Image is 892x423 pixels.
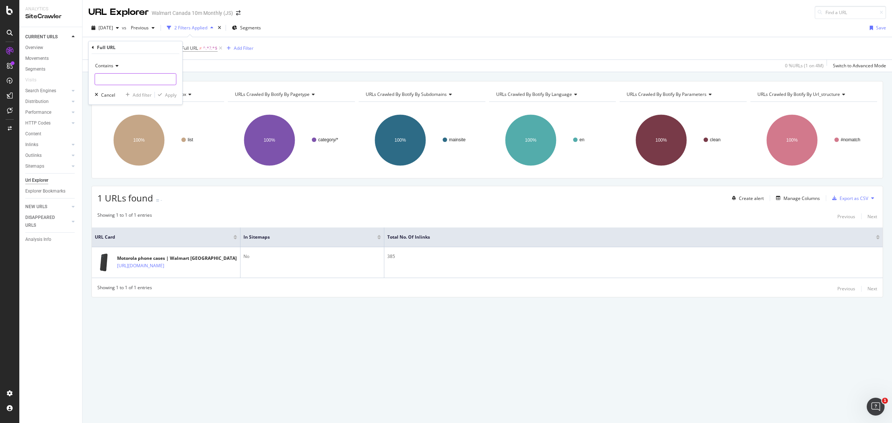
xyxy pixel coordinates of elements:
[840,195,868,201] div: Export as CSV
[25,187,65,195] div: Explorer Bookmarks
[837,212,855,221] button: Previous
[25,203,47,211] div: NEW URLS
[95,234,232,240] span: URL Card
[25,177,77,184] a: Url Explorer
[867,212,877,221] button: Next
[25,55,77,62] a: Movements
[25,12,76,21] div: SiteCrawler
[394,138,406,143] text: 100%
[318,137,338,142] text: category/*
[867,285,877,292] div: Next
[756,88,870,100] h4: URLs Crawled By Botify By url_structure
[710,137,721,142] text: clean
[25,203,70,211] a: NEW URLS
[359,108,485,172] svg: A chart.
[243,253,381,260] div: No
[25,214,63,229] div: DISAPPEARED URLS
[128,25,149,31] span: Previous
[224,44,253,53] button: Add Filter
[188,137,193,142] text: list
[152,9,233,17] div: Walmart Canada 10m Monthly (JS)
[829,192,868,204] button: Export as CSV
[229,22,264,34] button: Segments
[366,91,447,97] span: URLs Crawled By Botify By subdomains
[496,91,572,97] span: URLs Crawled By Botify By language
[815,6,886,19] input: Find a URL
[233,88,348,100] h4: URLs Crawled By Botify By pagetype
[243,234,366,240] span: In Sitemaps
[97,192,153,204] span: 1 URLs found
[25,109,51,116] div: Performance
[234,45,253,51] div: Add Filter
[25,109,70,116] a: Performance
[837,213,855,220] div: Previous
[25,187,77,195] a: Explorer Bookmarks
[25,98,70,106] a: Distribution
[627,91,707,97] span: URLs Crawled By Botify By parameters
[165,92,177,98] div: Apply
[97,284,152,293] div: Showing 1 to 1 of 1 entries
[88,22,122,34] button: [DATE]
[88,6,149,19] div: URL Explorer
[739,195,764,201] div: Create alert
[837,284,855,293] button: Previous
[833,62,886,69] div: Switch to Advanced Mode
[387,253,880,260] div: 385
[876,25,886,31] div: Save
[25,65,45,73] div: Segments
[216,24,223,32] div: times
[25,236,51,243] div: Analysis Info
[867,213,877,220] div: Next
[757,91,840,97] span: URLs Crawled By Botify By url_structure
[97,44,116,51] div: Full URL
[750,108,877,172] svg: A chart.
[620,108,746,172] div: A chart.
[25,33,58,41] div: CURRENT URLS
[387,234,865,240] span: Total No. of Inlinks
[25,177,48,184] div: Url Explorer
[25,6,76,12] div: Analytics
[25,87,56,95] div: Search Engines
[25,162,44,170] div: Sitemaps
[25,130,41,138] div: Content
[489,108,616,172] svg: A chart.
[240,25,261,31] span: Segments
[867,284,877,293] button: Next
[625,88,740,100] h4: URLs Crawled By Botify By parameters
[25,119,51,127] div: HTTP Codes
[25,119,70,127] a: HTTP Codes
[525,138,536,143] text: 100%
[97,212,152,221] div: Showing 1 to 1 of 1 entries
[841,137,860,142] text: #nomatch
[25,87,70,95] a: Search Engines
[364,88,479,100] h4: URLs Crawled By Botify By subdomains
[25,152,42,159] div: Outlinks
[98,25,113,31] span: 2025 Aug. 8th
[867,22,886,34] button: Save
[133,138,145,143] text: 100%
[579,137,584,142] text: en
[25,214,70,229] a: DISAPPEARED URLS
[95,62,113,69] span: Contains
[133,92,152,98] div: Add filter
[97,108,224,172] svg: A chart.
[235,91,310,97] span: URLs Crawled By Botify By pagetype
[156,199,159,201] img: Equal
[729,192,764,204] button: Create alert
[783,195,820,201] div: Manage Columns
[123,91,152,99] button: Add filter
[25,152,70,159] a: Outlinks
[25,236,77,243] a: Analysis Info
[92,91,115,99] button: Cancel
[25,141,70,149] a: Inlinks
[155,91,177,99] button: Apply
[25,141,38,149] div: Inlinks
[25,76,36,84] div: Visits
[161,197,162,203] div: -
[867,398,885,416] iframe: Intercom live chat
[228,108,355,172] svg: A chart.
